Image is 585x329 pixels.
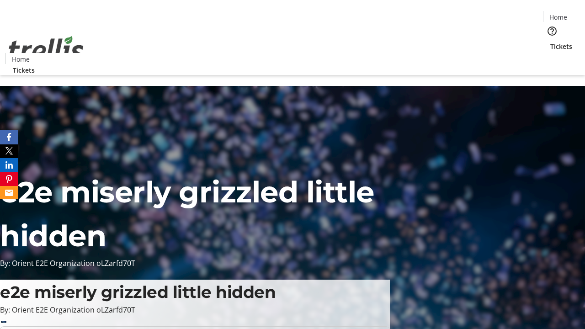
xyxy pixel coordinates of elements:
[6,54,35,64] a: Home
[5,65,42,75] a: Tickets
[13,65,35,75] span: Tickets
[543,22,561,40] button: Help
[543,51,561,69] button: Cart
[549,12,567,22] span: Home
[543,42,580,51] a: Tickets
[543,12,573,22] a: Home
[12,54,30,64] span: Home
[550,42,572,51] span: Tickets
[5,26,87,72] img: Orient E2E Organization oLZarfd70T's Logo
